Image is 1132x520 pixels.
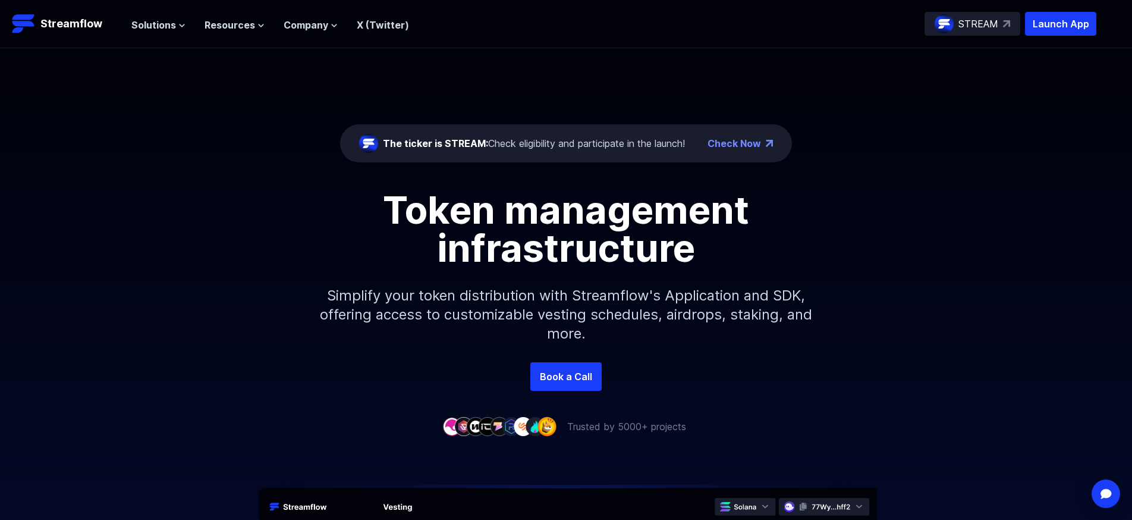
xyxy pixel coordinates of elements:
p: STREAM [958,17,998,31]
img: Streamflow Logo [12,12,36,36]
a: Check Now [707,136,761,151]
span: Company [284,18,328,32]
span: Solutions [131,18,176,32]
img: company-6 [502,417,521,436]
img: company-5 [490,417,509,436]
img: top-right-arrow.png [766,140,773,147]
img: company-1 [442,417,461,436]
h1: Token management infrastructure [298,191,834,267]
img: company-2 [454,417,473,436]
a: Book a Call [530,362,602,391]
div: Open Intercom Messenger [1092,480,1120,508]
p: Simplify your token distribution with Streamflow's Application and SDK, offering access to custom... [310,267,822,362]
span: The ticker is STREAM: [383,137,488,149]
button: Launch App [1025,12,1096,36]
img: company-7 [514,417,533,436]
img: company-3 [466,417,485,436]
a: X (Twitter) [357,19,409,31]
img: streamflow-logo-circle.png [935,14,954,33]
a: Streamflow [12,12,120,36]
p: Trusted by 5000+ projects [567,419,686,434]
a: STREAM [925,12,1020,36]
button: Resources [205,18,265,32]
img: company-4 [478,417,497,436]
img: company-8 [526,417,545,436]
img: top-right-arrow.svg [1003,20,1010,27]
div: Check eligibility and participate in the launch! [383,136,685,151]
span: Resources [205,18,255,32]
img: company-9 [537,417,556,436]
button: Company [284,18,338,32]
p: Streamflow [40,15,102,32]
button: Solutions [131,18,185,32]
img: streamflow-logo-circle.png [359,134,378,153]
